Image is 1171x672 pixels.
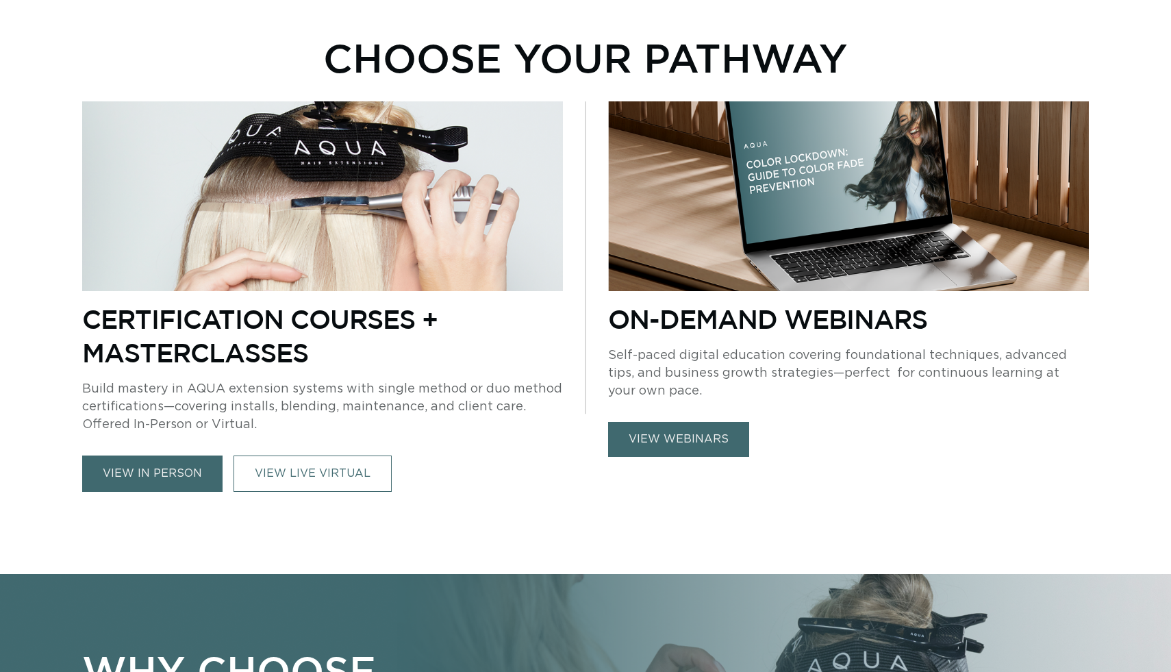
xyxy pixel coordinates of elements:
p: On-Demand Webinars [608,302,1089,336]
a: view in person [82,456,223,492]
p: Certification Courses + Masterclasses [82,302,563,369]
a: VIEW LIVE VIRTUAL [234,456,392,492]
p: Build mastery in AQUA extension systems with single method or duo method certifications—covering ... [82,380,563,434]
a: view webinars [608,422,749,457]
p: Self-paced digital education covering foundational techniques, advanced tips, and business growth... [608,347,1089,400]
p: Choose Your Pathway [323,34,848,81]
